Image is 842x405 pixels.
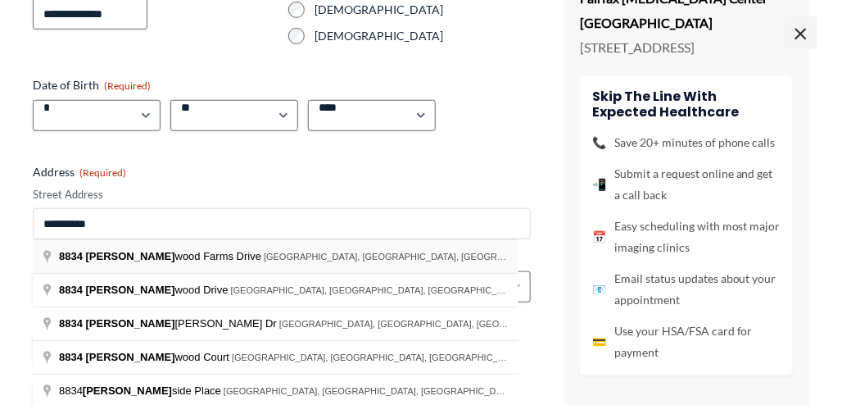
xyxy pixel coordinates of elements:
[86,250,175,262] span: [PERSON_NAME]
[59,284,231,296] span: wood Drive
[592,278,606,299] span: 📧
[592,88,781,119] h4: Skip the line with Expected Healthcare
[231,285,523,295] span: [GEOGRAPHIC_DATA], [GEOGRAPHIC_DATA], [GEOGRAPHIC_DATA]
[592,162,781,205] li: Submit a request online and get a call back
[592,225,606,247] span: 📅
[580,34,793,59] p: [STREET_ADDRESS]
[59,250,264,262] span: wood Farms Drive
[224,386,515,396] span: [GEOGRAPHIC_DATA], [GEOGRAPHIC_DATA], [GEOGRAPHIC_DATA]
[592,215,781,257] li: Easy scheduling with most major imaging clinics
[232,353,523,362] span: [GEOGRAPHIC_DATA], [GEOGRAPHIC_DATA], [GEOGRAPHIC_DATA]
[315,2,531,18] label: [DEMOGRAPHIC_DATA]
[59,351,175,363] span: 8834 [PERSON_NAME]
[264,252,654,262] span: [GEOGRAPHIC_DATA], [GEOGRAPHIC_DATA], [GEOGRAPHIC_DATA], [GEOGRAPHIC_DATA]
[592,131,606,152] span: 📞
[59,385,224,397] span: 8834 side Place
[59,250,83,262] span: 8834
[104,80,151,92] span: (Required)
[592,173,606,194] span: 📲
[33,77,151,93] legend: Date of Birth
[59,284,175,296] span: 8834 [PERSON_NAME]
[592,320,781,362] li: Use your HSA/FSA card for payment
[785,16,817,49] span: ×
[83,385,172,397] span: [PERSON_NAME]
[279,319,571,329] span: [GEOGRAPHIC_DATA], [GEOGRAPHIC_DATA], [GEOGRAPHIC_DATA]
[592,131,781,152] li: Save 20+ minutes of phone calls
[59,317,279,330] span: [PERSON_NAME] Dr
[592,267,781,310] li: Email status updates about your appointment
[592,330,606,352] span: 💳
[33,187,531,202] label: Street Address
[59,351,232,363] span: wood Court
[315,28,531,44] label: [DEMOGRAPHIC_DATA]
[79,166,126,179] span: (Required)
[33,164,126,180] legend: Address
[59,317,175,330] span: 8834 [PERSON_NAME]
